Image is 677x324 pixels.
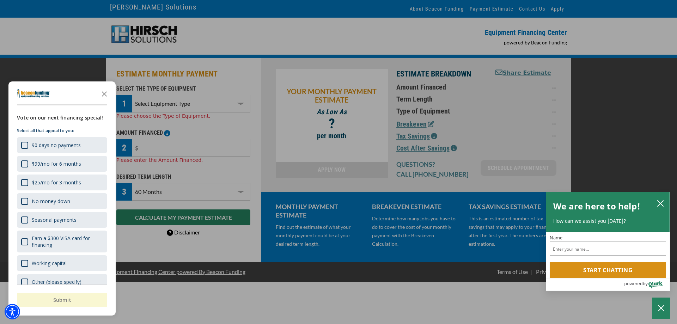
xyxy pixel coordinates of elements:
[17,114,107,122] div: Vote on our next financing special!
[550,236,666,240] label: Name
[32,279,81,285] div: Other (please specify)
[553,199,640,213] h2: We are here to help!
[32,142,81,148] div: 90 days no payments
[32,235,103,248] div: Earn a $300 VISA card for financing
[546,192,670,291] div: olark chatbox
[17,255,107,271] div: Working capital
[32,179,81,186] div: $25/mo for 3 months
[17,175,107,190] div: $25/mo for 3 months
[17,231,107,252] div: Earn a $300 VISA card for financing
[17,212,107,228] div: Seasonal payments
[32,216,77,223] div: Seasonal payments
[17,156,107,172] div: $99/mo for 6 months
[655,198,666,208] button: close chatbox
[17,89,50,98] img: Company logo
[17,293,107,307] button: Submit
[17,127,107,134] p: Select all that appeal to you:
[17,274,107,290] div: Other (please specify)
[550,242,666,256] input: Name
[553,218,663,225] p: How can we assist you [DATE]?
[32,260,67,267] div: Working capital
[17,193,107,209] div: No money down
[97,86,111,100] button: Close the survey
[32,198,70,204] div: No money down
[17,137,107,153] div: 90 days no payments
[5,304,20,319] div: Accessibility Menu
[8,81,116,316] div: Survey
[32,160,81,167] div: $99/mo for 6 months
[624,279,670,291] a: Powered by Olark
[643,279,648,288] span: by
[624,279,642,288] span: powered
[550,262,666,278] button: Start chatting
[652,298,670,319] button: Close Chatbox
